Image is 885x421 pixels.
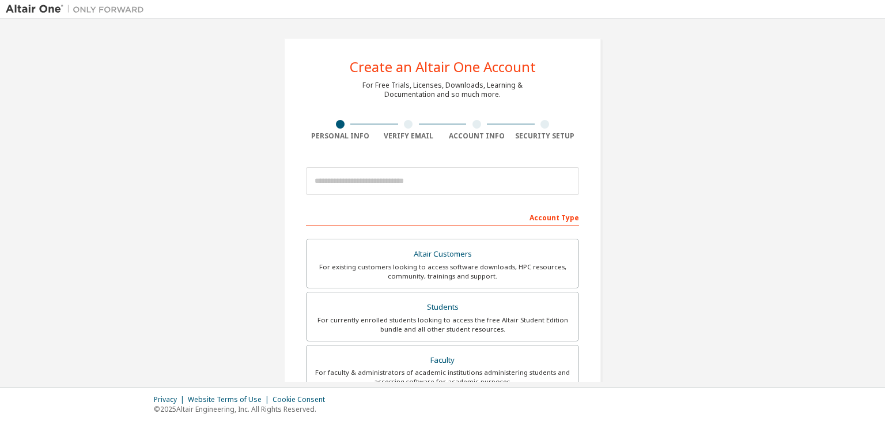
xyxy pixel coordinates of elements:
div: Cookie Consent [273,395,332,404]
div: Altair Customers [313,246,572,262]
div: Verify Email [375,131,443,141]
img: Altair One [6,3,150,15]
div: For faculty & administrators of academic institutions administering students and accessing softwa... [313,368,572,386]
p: © 2025 Altair Engineering, Inc. All Rights Reserved. [154,404,332,414]
div: Account Type [306,208,579,226]
div: For existing customers looking to access software downloads, HPC resources, community, trainings ... [313,262,572,281]
div: Security Setup [511,131,580,141]
div: For currently enrolled students looking to access the free Altair Student Edition bundle and all ... [313,315,572,334]
div: Account Info [442,131,511,141]
div: Privacy [154,395,188,404]
div: Personal Info [306,131,375,141]
div: For Free Trials, Licenses, Downloads, Learning & Documentation and so much more. [362,81,523,99]
div: Faculty [313,352,572,369]
div: Website Terms of Use [188,395,273,404]
div: Create an Altair One Account [350,60,536,74]
div: Students [313,299,572,315]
